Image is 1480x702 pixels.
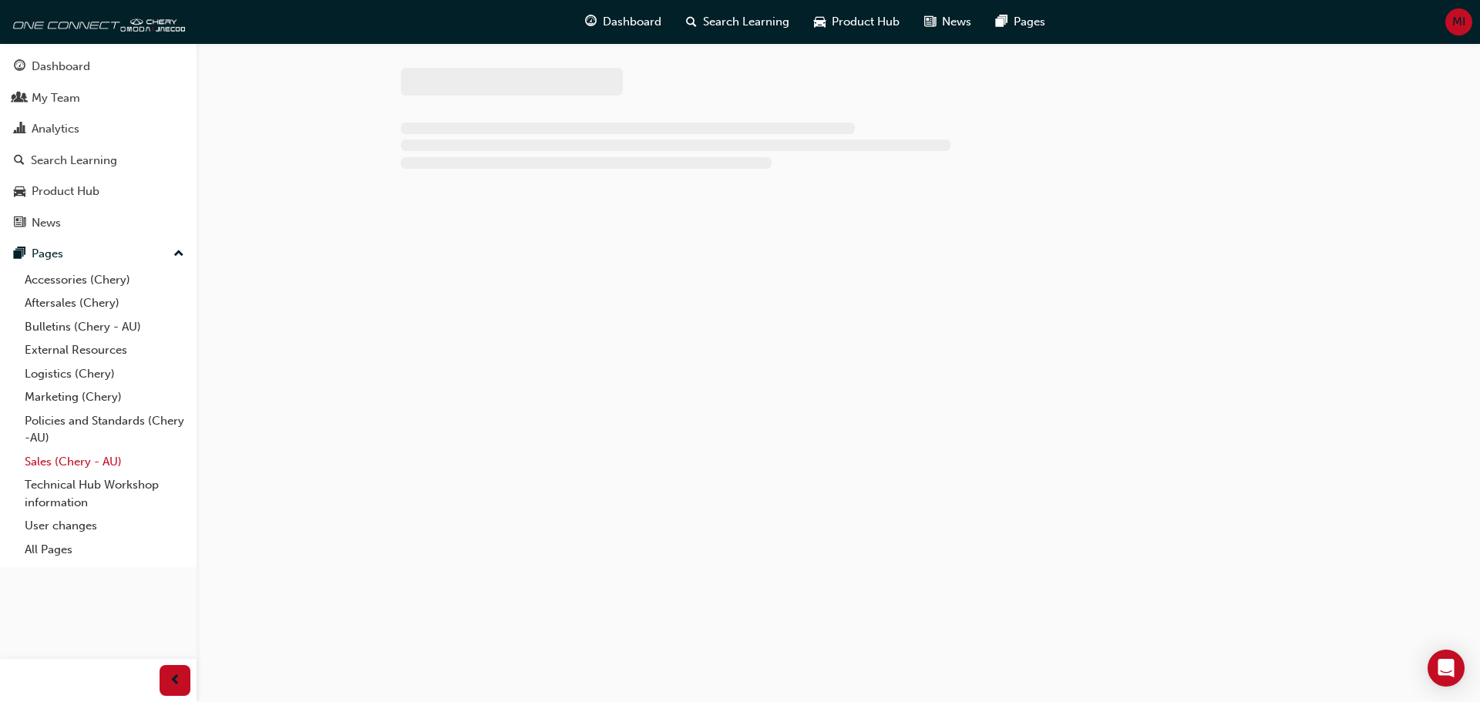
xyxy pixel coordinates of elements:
[18,291,190,315] a: Aftersales (Chery)
[173,244,184,264] span: up-icon
[18,338,190,362] a: External Resources
[18,473,190,514] a: Technical Hub Workshop information
[18,450,190,474] a: Sales (Chery - AU)
[573,6,674,38] a: guage-iconDashboard
[942,13,971,31] span: News
[996,12,1007,32] span: pages-icon
[6,115,190,143] a: Analytics
[1445,8,1472,35] button: MI
[6,52,190,81] a: Dashboard
[14,123,25,136] span: chart-icon
[6,84,190,113] a: My Team
[32,183,99,200] div: Product Hub
[984,6,1058,38] a: pages-iconPages
[18,385,190,409] a: Marketing (Chery)
[912,6,984,38] a: news-iconNews
[802,6,912,38] a: car-iconProduct Hub
[32,58,90,76] div: Dashboard
[32,120,79,138] div: Analytics
[8,6,185,37] img: oneconnect
[14,185,25,199] span: car-icon
[31,152,117,170] div: Search Learning
[170,671,181,690] span: prev-icon
[32,89,80,107] div: My Team
[14,154,25,168] span: search-icon
[6,146,190,175] a: Search Learning
[674,6,802,38] a: search-iconSearch Learning
[32,214,61,232] div: News
[18,409,190,450] a: Policies and Standards (Chery -AU)
[585,12,597,32] span: guage-icon
[832,13,900,31] span: Product Hub
[814,12,826,32] span: car-icon
[18,362,190,386] a: Logistics (Chery)
[1014,13,1045,31] span: Pages
[18,514,190,538] a: User changes
[1452,13,1465,31] span: MI
[14,60,25,74] span: guage-icon
[703,13,789,31] span: Search Learning
[18,315,190,339] a: Bulletins (Chery - AU)
[14,217,25,230] span: news-icon
[6,240,190,268] button: Pages
[603,13,661,31] span: Dashboard
[14,247,25,261] span: pages-icon
[6,49,190,240] button: DashboardMy TeamAnalyticsSearch LearningProduct HubNews
[6,209,190,237] a: News
[18,268,190,292] a: Accessories (Chery)
[686,12,697,32] span: search-icon
[1428,650,1465,687] div: Open Intercom Messenger
[6,177,190,206] a: Product Hub
[14,92,25,106] span: people-icon
[18,538,190,562] a: All Pages
[924,12,936,32] span: news-icon
[32,245,63,263] div: Pages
